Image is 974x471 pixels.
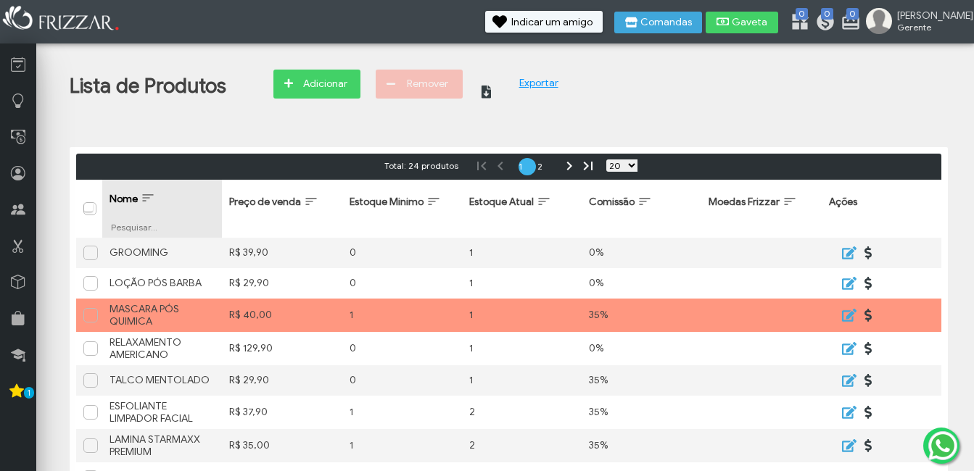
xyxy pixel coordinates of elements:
td: 1 [462,268,582,299]
span: Ações [829,196,857,208]
div: R$ 37,90 [229,406,334,418]
span: 0 [846,8,859,20]
span: ui-button [846,272,848,294]
span: ui-button [869,370,870,391]
button: Gaveta [706,12,778,33]
a: 0 [815,12,830,35]
span: Moedas Frizzar [709,196,780,208]
button: ui-button [859,370,880,391]
div: Selecionar tudo [84,203,93,212]
th: Moedas Frizzar: activate to sort column ascending [701,180,821,238]
h1: Lista de Produtos [70,73,226,99]
span: Preço de venda [229,196,301,208]
button: ui-button [859,242,880,264]
span: [PERSON_NAME] [897,9,962,22]
div: 1 [350,406,455,418]
button: ui-button [859,272,880,294]
span: Estoque Atual [469,196,534,208]
a: Próxima página [561,157,578,175]
div: LOÇÃO PÓS BARBA [110,277,215,289]
span: ui-button [846,370,848,391]
div: 0 [350,246,455,259]
span: Gaveta [732,17,768,28]
span: 0 [821,8,833,20]
div: MASCARA PÓS QUIMICA [110,303,215,328]
span: ui-button [869,338,870,359]
div: LAMINA STARMAXX PREMIUM [110,433,215,458]
a: 0 [841,12,855,35]
span: Gerente [897,22,962,33]
td: 1 [462,332,582,365]
div: 0% [589,277,694,289]
span: ui-button [846,242,848,264]
span: Total: 24 produtos [380,159,463,172]
div: 1 [350,309,455,321]
button: ui-button [836,338,858,359]
th: Preço de venda: activate to sort column ascending [222,180,342,238]
a: Page 1 [519,158,536,175]
span: ui-button [869,401,870,423]
a: Última página [579,157,597,175]
div: R$ 35,00 [229,439,334,451]
span: ui-button [846,401,848,423]
button: Comandas [614,12,702,33]
td: 1 [462,299,582,332]
div: 1 [350,439,455,451]
span: Comandas [640,17,692,28]
div: 35% [589,406,694,418]
button: ui-button [836,401,858,423]
button: Indicar um amigo [485,11,603,33]
span: ui-button [846,304,848,326]
span: ui-button [846,338,848,359]
div: 0 [350,342,455,354]
img: whatsapp.png [925,428,960,463]
td: 2 [462,396,582,429]
button: ui-button [859,435,880,457]
div: R$ 40,00 [229,309,334,321]
span: 0 [796,8,808,20]
span: Indicar um amigo [511,17,593,28]
div: RELAXAMENTO AMERICANO [110,336,215,361]
span: Adicionar [300,73,350,95]
a: Exportar [519,77,558,89]
td: 2 [462,429,582,462]
span: ui-button [488,75,500,97]
div: 35% [589,439,694,451]
span: ui-button [846,435,848,457]
div: 0 [350,277,455,289]
th: Comissão: activate to sort column ascending [582,180,701,238]
button: ui-button [859,338,880,359]
a: Page 2 [537,158,555,175]
div: TALCO MENTOLADO [110,374,215,386]
div: 35% [589,309,694,321]
button: ui-button [478,70,511,102]
button: ui-button [836,304,858,326]
button: ui-button [836,435,858,457]
span: Comissão [589,196,635,208]
a: [PERSON_NAME] Gerente [866,8,967,37]
span: ui-button [869,272,870,294]
div: 0% [589,246,694,259]
div: 35% [589,374,694,386]
div: R$ 29,90 [229,277,334,289]
button: ui-button [859,304,880,326]
div: ESFOLIANTE LIMPADOR FACIAL [110,400,215,425]
button: Adicionar [273,70,360,99]
span: 1 [24,387,34,399]
span: Nome [110,193,138,205]
button: ui-button [859,401,880,423]
div: 0% [589,342,694,354]
span: ui-button [869,242,870,264]
button: ui-button [836,370,858,391]
td: 1 [462,238,582,268]
td: 1 [462,365,582,396]
th: Estoque Minimo: activate to sort column ascending [342,180,462,238]
div: Paginação [76,154,941,180]
div: R$ 39,90 [229,246,334,259]
th: Nome: activate to sort column ascending [102,180,222,238]
button: ui-button [836,242,858,264]
div: 0 [350,374,455,386]
span: ui-button [869,304,870,326]
a: 0 [790,12,804,35]
span: Estoque Minimo [350,196,424,208]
